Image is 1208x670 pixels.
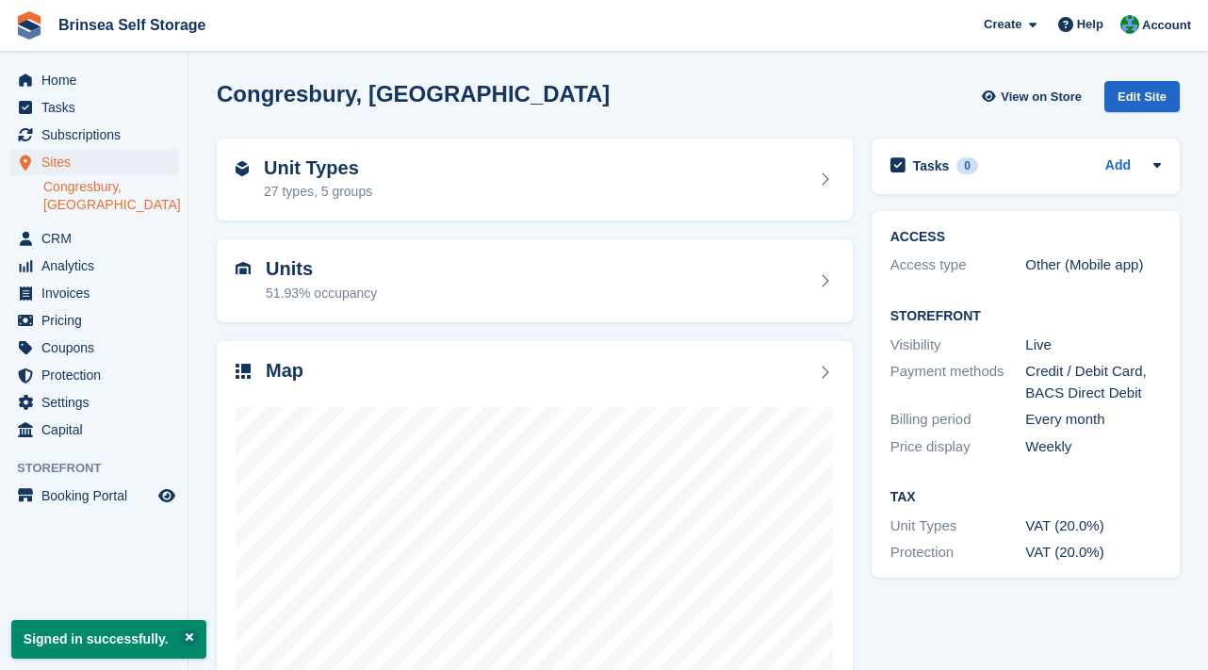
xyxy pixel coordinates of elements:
div: Price display [890,436,1026,458]
a: Brinsea Self Storage [51,9,214,41]
div: Edit Site [1104,81,1180,112]
span: Coupons [41,335,155,361]
a: menu [9,362,178,388]
div: VAT (20.0%) [1025,515,1161,537]
span: Invoices [41,280,155,306]
a: menu [9,417,178,443]
div: Unit Types [890,515,1026,537]
a: Unit Types 27 types, 5 groups [217,139,853,221]
div: Weekly [1025,436,1161,458]
span: Tasks [41,94,155,121]
a: Edit Site [1104,81,1180,120]
span: Settings [41,389,155,416]
div: Protection [890,542,1026,564]
div: 51.93% occupancy [266,284,377,303]
h2: Map [266,360,303,382]
h2: Storefront [890,309,1161,324]
span: Analytics [41,253,155,279]
a: menu [9,225,178,252]
h2: Unit Types [264,157,372,179]
a: menu [9,149,178,175]
a: Congresbury, [GEOGRAPHIC_DATA] [43,178,178,214]
div: Access type [890,254,1026,276]
div: Every month [1025,409,1161,431]
a: menu [9,389,178,416]
span: Storefront [17,459,188,478]
a: menu [9,335,178,361]
a: menu [9,482,178,509]
h2: Tax [890,490,1161,505]
span: Create [984,15,1021,34]
span: Subscriptions [41,122,155,148]
h2: Units [266,258,377,280]
div: Live [1025,335,1161,356]
a: Add [1105,155,1131,177]
div: Payment methods [890,361,1026,403]
p: Signed in successfully. [11,620,206,659]
img: unit-type-icn-2b2737a686de81e16bb02015468b77c625bbabd49415b5ef34ead5e3b44a266d.svg [236,161,249,176]
div: Other (Mobile app) [1025,254,1161,276]
div: Visibility [890,335,1026,356]
div: 0 [956,157,978,174]
a: menu [9,122,178,148]
span: Account [1142,16,1191,35]
div: 27 types, 5 groups [264,182,372,202]
a: Units 51.93% occupancy [217,239,853,322]
a: menu [9,67,178,93]
span: View on Store [1001,88,1082,106]
a: View on Store [979,81,1089,112]
a: menu [9,94,178,121]
img: Jeff Cherson [1120,15,1139,34]
h2: Congresbury, [GEOGRAPHIC_DATA] [217,81,610,106]
span: Home [41,67,155,93]
img: map-icn-33ee37083ee616e46c38cad1a60f524a97daa1e2b2c8c0bc3eb3415660979fc1.svg [236,364,251,379]
span: CRM [41,225,155,252]
h2: Tasks [913,157,950,174]
span: Capital [41,417,155,443]
h2: ACCESS [890,230,1161,245]
span: Help [1077,15,1103,34]
a: menu [9,280,178,306]
span: Protection [41,362,155,388]
span: Booking Portal [41,482,155,509]
div: VAT (20.0%) [1025,542,1161,564]
span: Pricing [41,307,155,334]
img: stora-icon-8386f47178a22dfd0bd8f6a31ec36ba5ce8667c1dd55bd0f319d3a0aa187defe.svg [15,11,43,40]
img: unit-icn-7be61d7bf1b0ce9d3e12c5938cc71ed9869f7b940bace4675aadf7bd6d80202e.svg [236,262,251,275]
a: menu [9,253,178,279]
a: menu [9,307,178,334]
div: Billing period [890,409,1026,431]
a: Preview store [155,484,178,507]
span: Sites [41,149,155,175]
div: Credit / Debit Card, BACS Direct Debit [1025,361,1161,403]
